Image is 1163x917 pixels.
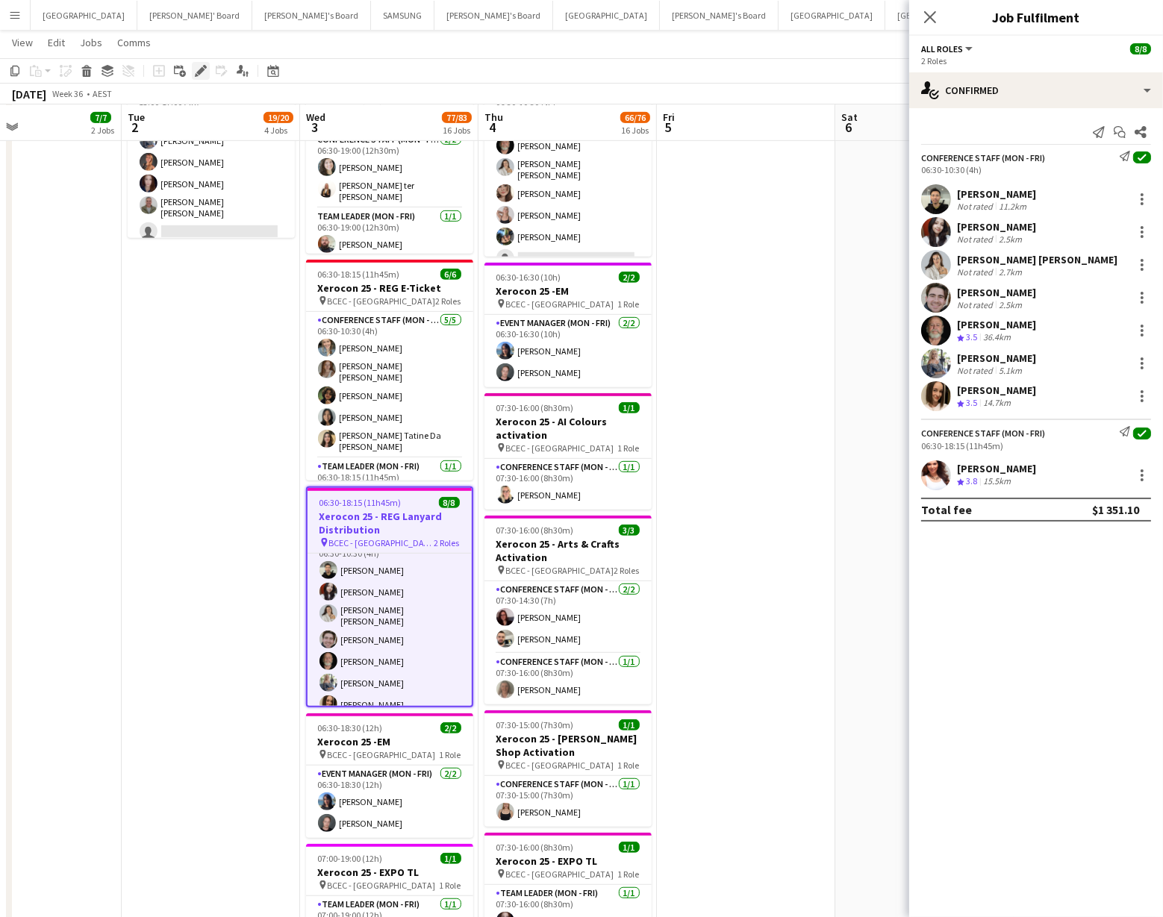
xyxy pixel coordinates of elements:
button: [PERSON_NAME]'s Board [660,1,779,30]
div: 16 Jobs [621,125,649,136]
app-card-role: Event Manager (Mon - Fri)2/206:30-18:30 (12h)[PERSON_NAME][PERSON_NAME] [306,766,473,838]
button: SAMSUNG [371,1,434,30]
div: [PERSON_NAME] [957,187,1036,201]
h3: Xerocon 25 - EXPO TL [306,866,473,879]
app-card-role: Conference Staff (Mon - Fri)5/506:30-10:30 (4h)[PERSON_NAME][PERSON_NAME] [PERSON_NAME][PERSON_NA... [306,312,473,458]
button: [GEOGRAPHIC_DATA]/Gold Coast Winter [885,1,1062,30]
span: 1 Role [618,442,640,454]
span: BCEC - [GEOGRAPHIC_DATA] [506,565,614,576]
span: Comms [117,36,151,49]
span: 1/1 [619,402,640,413]
button: [GEOGRAPHIC_DATA] [553,1,660,30]
h3: Xerocon 25 - EXPO TL [484,854,652,868]
span: Fri [663,110,675,124]
app-card-role: Conference Staff (Mon - Fri)2/207:30-14:30 (7h)[PERSON_NAME][PERSON_NAME] [484,581,652,654]
span: 8/8 [439,497,460,508]
app-job-card: 07:30-15:00 (7h30m)1/1Xerocon 25 - [PERSON_NAME] Shop Activation BCEC - [GEOGRAPHIC_DATA]1 RoleCo... [484,710,652,827]
span: All roles [921,43,963,54]
div: Conference Staff (Mon - Fri) [921,428,1045,439]
span: 2 [125,119,145,136]
div: [PERSON_NAME] [957,462,1036,475]
app-card-role: Conference Staff (Mon - Fri)1/107:30-15:00 (7h30m)[PERSON_NAME] [484,776,652,827]
div: 11.2km [996,201,1029,212]
div: 4 Jobs [264,125,293,136]
span: 2/2 [440,722,461,733]
h3: Xerocon 25 -EM [484,284,652,298]
span: BCEC - [GEOGRAPHIC_DATA] [506,298,614,310]
div: [PERSON_NAME] [957,220,1036,234]
span: Week 36 [49,88,87,99]
div: 06:30-14:30 (8h)7/9Xerocon 25 - REG Wristbands BCEC - [GEOGRAPHIC_DATA]2 RolesConference Staff (M... [484,36,652,257]
span: 3.5 [966,397,977,408]
span: 1/1 [619,719,640,730]
span: 07:30-16:00 (8h30m) [496,402,574,413]
button: [PERSON_NAME]' Board [137,1,252,30]
span: 2/2 [619,272,640,283]
app-card-role: Event Manager (Mon - Fri)2/206:30-16:30 (10h)[PERSON_NAME][PERSON_NAME] [484,315,652,387]
span: 6/6 [440,269,461,280]
div: 2.7km [996,266,1025,278]
span: BCEC - [GEOGRAPHIC_DATA] [506,760,614,771]
app-job-card: 06:30-18:15 (11h45m)8/8Xerocon 25 - REG Lanyard Distribution BCEC - [GEOGRAPHIC_DATA]2 RolesConfe... [306,486,473,707]
span: BCEC - [GEOGRAPHIC_DATA] [329,537,434,548]
div: 16 Jobs [443,125,471,136]
h3: Xerocon 25 - Arts & Crafts Activation [484,537,652,564]
span: 07:30-15:00 (7h30m) [496,719,574,730]
h3: Xerocon 25 - AI Colours activation [484,415,652,442]
div: Confirmed [909,72,1163,108]
div: [PERSON_NAME] [957,384,1036,397]
div: 5.1km [996,365,1025,376]
span: 77/83 [442,112,472,123]
span: 1 Role [618,869,640,880]
div: 36.4km [980,331,1014,344]
button: [GEOGRAPHIC_DATA] [31,1,137,30]
div: [PERSON_NAME] [957,286,1036,299]
div: 14.7km [980,397,1014,410]
app-card-role: Team Leader (Mon - Fri)1/106:30-19:00 (12h30m)[PERSON_NAME] [306,208,473,259]
span: 06:30-18:15 (11h45m) [319,497,402,508]
span: 1 Role [618,298,640,310]
a: Edit [42,33,71,52]
a: Jobs [74,33,108,52]
div: 06:30-18:15 (11h45m) [921,440,1151,451]
span: 4 [482,119,503,136]
h3: Xerocon 25 - REG E-Ticket [306,281,473,295]
span: BCEC - [GEOGRAPHIC_DATA] [506,442,614,454]
app-card-role: Conference Staff (Mon - Fri)2/206:30-19:00 (12h30m)[PERSON_NAME][PERSON_NAME] ter [PERSON_NAME] [306,131,473,208]
button: All roles [921,43,975,54]
div: 07:30-16:00 (8h30m)3/3Xerocon 25 - Arts & Crafts Activation BCEC - [GEOGRAPHIC_DATA]2 RolesConfer... [484,516,652,704]
div: Not rated [957,201,996,212]
app-card-role: Conference Staff (Mon - Fri)1I6A5/613:00-17:00 (4h)[PERSON_NAME][PERSON_NAME][PERSON_NAME][PERSON... [128,83,295,246]
span: BCEC - [GEOGRAPHIC_DATA] [328,880,436,891]
div: 06:30-19:00 (12h30m)4/4Xerocon 25 - Pickle Ball Activation BCEC - [GEOGRAPHIC_DATA]3 RolesConfere... [306,33,473,254]
span: Wed [306,110,325,124]
div: 2.5km [996,234,1025,245]
div: 2 Roles [921,55,1151,66]
span: 1/1 [619,842,640,853]
div: 06:30-16:30 (10h)2/2Xerocon 25 -EM BCEC - [GEOGRAPHIC_DATA]1 RoleEvent Manager (Mon - Fri)2/206:3... [484,263,652,387]
span: 07:30-16:00 (8h30m) [496,525,574,536]
div: 06:30-10:30 (4h) [921,164,1151,175]
app-card-role: Conference Staff (Mon - Fri)1/107:30-16:00 (8h30m)[PERSON_NAME] [484,459,652,510]
app-job-card: 07:30-16:00 (8h30m)1/1Xerocon 25 - AI Colours activation BCEC - [GEOGRAPHIC_DATA]1 RoleConference... [484,393,652,510]
app-card-role: Team Leader (Mon - Fri)1/106:30-18:15 (11h45m) [306,458,473,509]
button: [GEOGRAPHIC_DATA] [779,1,885,30]
div: [PERSON_NAME] [957,351,1036,365]
span: 66/76 [620,112,650,123]
span: 19/20 [264,112,293,123]
span: 1 Role [440,880,461,891]
span: 3/3 [619,525,640,536]
span: 06:30-18:30 (12h) [318,722,383,733]
span: BCEC - [GEOGRAPHIC_DATA] [328,295,436,307]
a: Comms [111,33,157,52]
span: BCEC - [GEOGRAPHIC_DATA] [328,749,436,760]
button: [PERSON_NAME]'s Board [434,1,553,30]
div: Not rated [957,266,996,278]
div: 2.5km [996,299,1025,310]
div: 2 Jobs [91,125,114,136]
div: 06:30-18:30 (12h)2/2Xerocon 25 -EM BCEC - [GEOGRAPHIC_DATA]1 RoleEvent Manager (Mon - Fri)2/206:3... [306,713,473,838]
div: Conference Staff (Mon - Fri) [921,152,1045,163]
